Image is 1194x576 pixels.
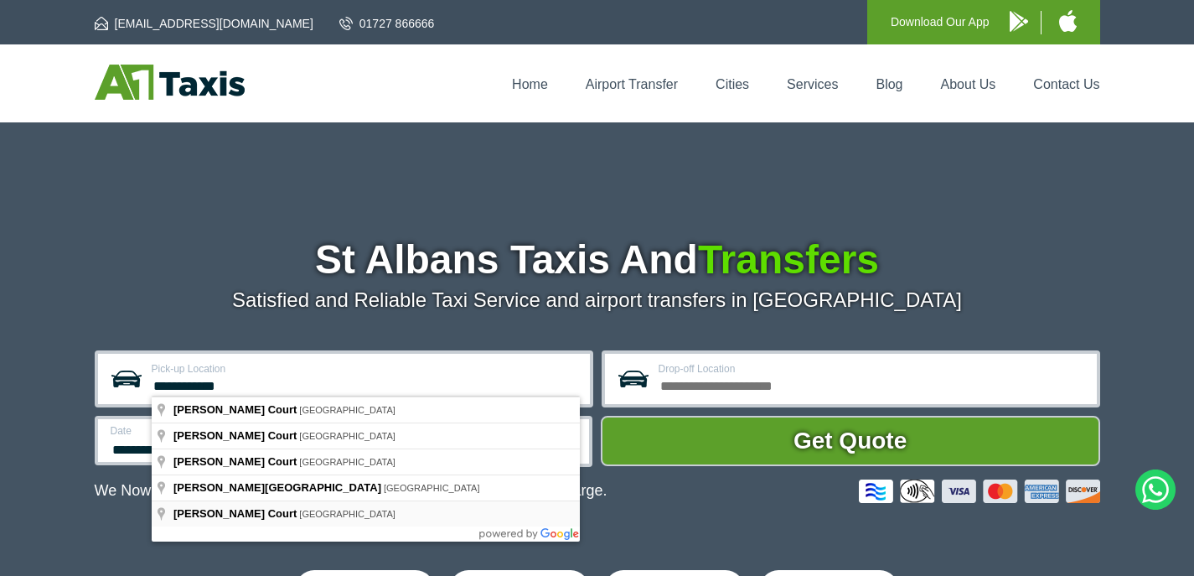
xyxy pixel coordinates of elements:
[1033,77,1099,91] a: Contact Us
[716,77,749,91] a: Cities
[173,429,297,442] span: [PERSON_NAME] Court
[173,507,297,520] span: [PERSON_NAME] Court
[586,77,678,91] a: Airport Transfer
[512,77,548,91] a: Home
[299,405,395,415] span: [GEOGRAPHIC_DATA]
[95,15,313,32] a: [EMAIL_ADDRESS][DOMAIN_NAME]
[339,15,435,32] a: 01727 866666
[384,483,480,493] span: [GEOGRAPHIC_DATA]
[859,480,1100,503] img: Credit And Debit Cards
[941,77,996,91] a: About Us
[1010,11,1028,32] img: A1 Taxis Android App
[787,77,838,91] a: Services
[173,481,381,494] span: [PERSON_NAME][GEOGRAPHIC_DATA]
[299,431,395,441] span: [GEOGRAPHIC_DATA]
[601,416,1100,466] button: Get Quote
[152,364,580,374] label: Pick-up Location
[95,240,1100,280] h1: St Albans Taxis And
[173,403,297,416] span: [PERSON_NAME] Court
[173,455,297,468] span: [PERSON_NAME] Court
[891,12,990,33] p: Download Our App
[698,237,879,282] span: Transfers
[111,426,326,436] label: Date
[876,77,902,91] a: Blog
[299,509,395,519] span: [GEOGRAPHIC_DATA]
[95,65,245,100] img: A1 Taxis St Albans LTD
[299,457,395,467] span: [GEOGRAPHIC_DATA]
[95,288,1100,312] p: Satisfied and Reliable Taxi Service and airport transfers in [GEOGRAPHIC_DATA]
[95,482,607,500] p: We Now Accept Card & Contactless Payment In
[1059,10,1077,32] img: A1 Taxis iPhone App
[659,364,1087,374] label: Drop-off Location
